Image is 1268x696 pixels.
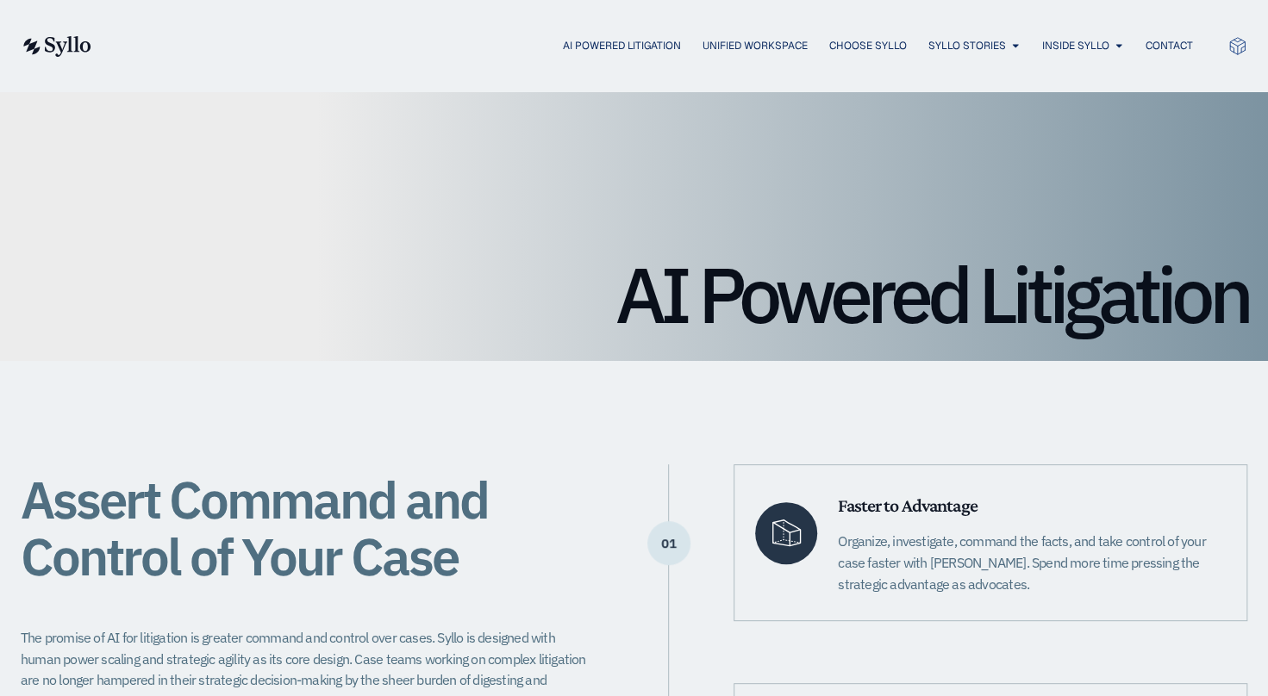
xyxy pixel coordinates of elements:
[1042,38,1109,53] a: Inside Syllo
[829,38,907,53] a: Choose Syllo
[1146,38,1193,53] a: Contact
[21,465,488,590] span: Assert Command and Control of Your Case
[647,543,690,544] p: 01
[126,38,1193,54] div: Menu Toggle
[126,38,1193,54] nav: Menu
[21,36,91,57] img: syllo
[928,38,1006,53] a: Syllo Stories
[21,256,1247,333] h1: AI Powered Litigation
[838,531,1226,594] p: Organize, investigate, command the facts, and take control of your case faster with [PERSON_NAME]...
[563,38,681,53] a: AI Powered Litigation
[838,494,977,516] span: Faster to Advantage
[703,38,808,53] a: Unified Workspace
